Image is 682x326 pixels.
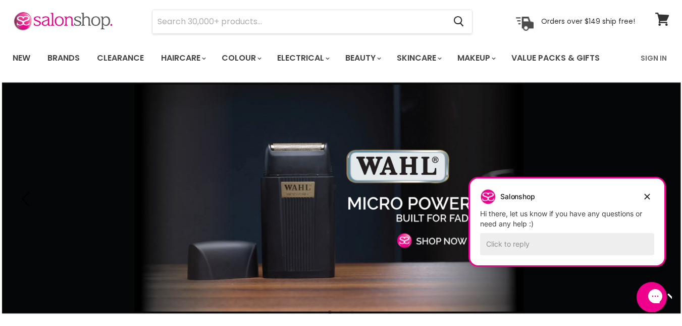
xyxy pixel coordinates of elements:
a: Clearance [89,48,151,69]
a: Sign In [635,48,673,69]
a: Makeup [450,48,502,69]
p: Orders over $149 ship free! [541,17,635,26]
input: Search [152,10,445,33]
a: Value Packs & Gifts [504,48,607,69]
a: Skincare [389,48,448,69]
li: Page dot 3 [350,310,354,314]
a: New [5,48,38,69]
button: Search [445,10,472,33]
li: Page dot 2 [339,310,343,314]
a: Haircare [153,48,212,69]
button: Previous [18,189,38,209]
iframe: Gorgias live chat messenger [632,278,672,316]
ul: Main menu [5,43,621,73]
iframe: Gorgias live chat campaigns [462,177,672,281]
form: Product [152,10,473,34]
a: Electrical [270,48,336,69]
a: Beauty [338,48,387,69]
li: Page dot 1 [328,310,332,314]
a: Colour [214,48,268,69]
a: Brands [40,48,87,69]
